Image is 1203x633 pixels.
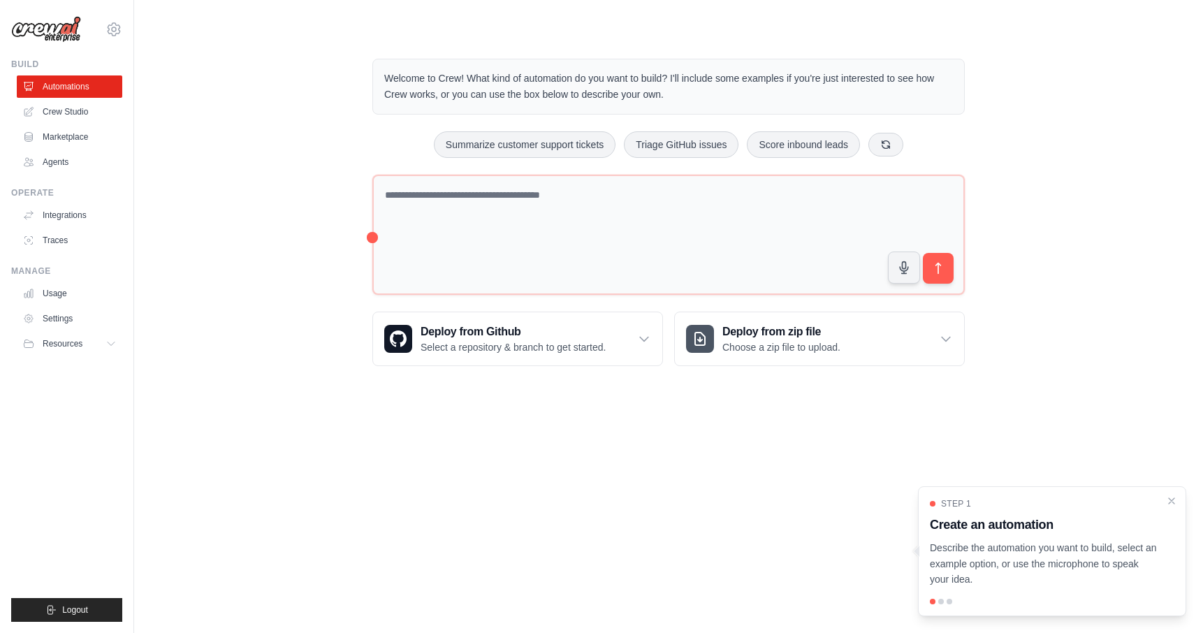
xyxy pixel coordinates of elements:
[17,151,122,173] a: Agents
[434,131,615,158] button: Summarize customer support tickets
[747,131,860,158] button: Score inbound leads
[722,340,840,354] p: Choose a zip file to upload.
[17,101,122,123] a: Crew Studio
[17,282,122,305] a: Usage
[62,604,88,616] span: Logout
[17,333,122,355] button: Resources
[384,71,953,103] p: Welcome to Crew! What kind of automation do you want to build? I'll include some examples if you'...
[930,540,1158,588] p: Describe the automation you want to build, select an example option, or use the microphone to spe...
[11,598,122,622] button: Logout
[722,323,840,340] h3: Deploy from zip file
[941,498,971,509] span: Step 1
[17,229,122,252] a: Traces
[17,204,122,226] a: Integrations
[17,75,122,98] a: Automations
[11,16,81,43] img: Logo
[43,338,82,349] span: Resources
[17,126,122,148] a: Marketplace
[11,187,122,198] div: Operate
[1166,495,1177,507] button: Close walkthrough
[17,307,122,330] a: Settings
[11,59,122,70] div: Build
[930,515,1158,534] h3: Create an automation
[624,131,738,158] button: Triage GitHub issues
[421,340,606,354] p: Select a repository & branch to get started.
[421,323,606,340] h3: Deploy from Github
[11,265,122,277] div: Manage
